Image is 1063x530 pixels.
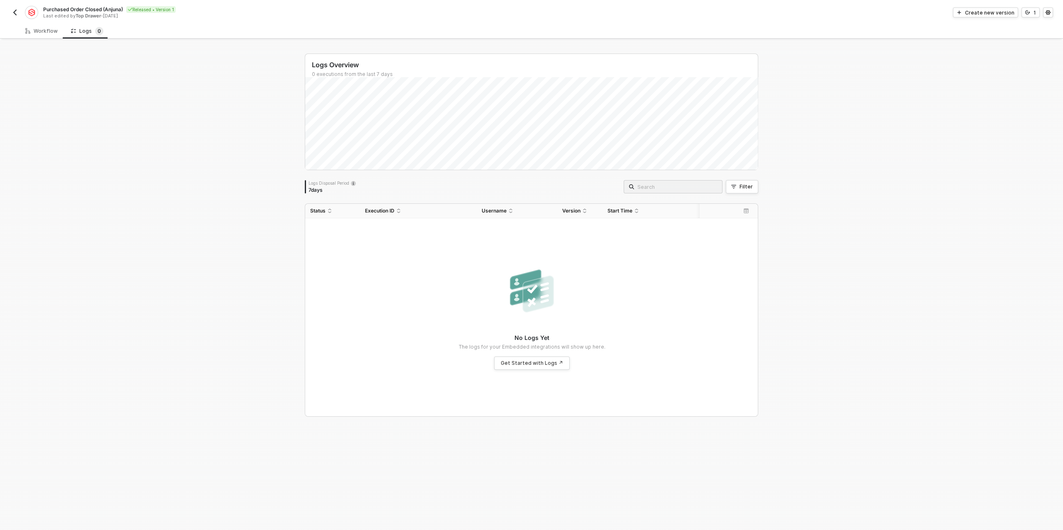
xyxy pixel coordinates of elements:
[459,344,605,350] p: The logs for your Embedded integrations will show up here.
[514,334,549,342] p: No Logs Yet
[95,27,103,35] sup: 0
[1034,9,1036,16] div: 1
[126,6,176,13] div: Released • Version 1
[43,6,123,13] span: Purchased Order Closed (Anjuna)
[312,71,758,78] div: 0 executions from the last 7 days
[557,204,603,218] th: Version
[10,7,20,17] button: back
[562,208,580,214] span: Version
[25,28,58,34] div: Workflow
[965,9,1014,16] div: Create new version
[1025,10,1030,15] span: icon-versioning
[365,208,394,214] span: Execution ID
[1021,7,1040,17] button: 1
[505,265,559,319] img: nologs
[312,61,758,69] div: Logs Overview
[305,204,360,218] th: Status
[28,9,35,16] img: integration-icon
[76,13,101,19] span: Top Drawer
[310,208,326,214] span: Status
[43,13,531,19] div: Last edited by - [DATE]
[740,183,753,190] div: Filter
[482,208,507,214] span: Username
[71,27,103,35] div: Logs
[1046,10,1051,15] span: icon-settings
[494,357,570,370] a: Get Started with Logs ↗
[637,182,717,191] input: Search
[501,360,563,366] div: Get Started with Logs ↗
[957,10,962,15] span: icon-play
[12,9,18,16] img: back
[477,204,558,218] th: Username
[603,204,700,218] th: Start Time
[726,180,758,193] button: Filter
[309,187,356,193] div: 7 days
[607,208,632,214] span: Start Time
[953,7,1018,17] button: Create new version
[309,180,356,186] div: Logs Disposal Period
[360,204,476,218] th: Execution ID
